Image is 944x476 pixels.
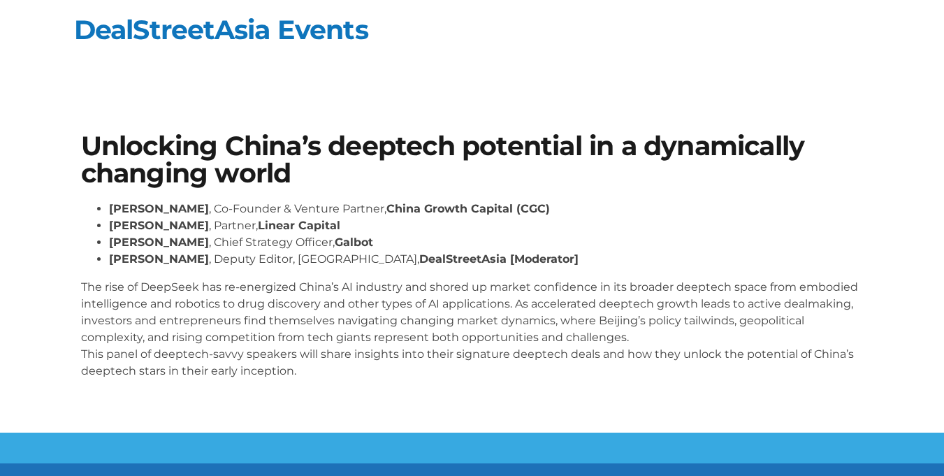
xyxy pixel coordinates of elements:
a: DealStreetAsia Events [74,13,368,46]
strong: [PERSON_NAME] [109,252,209,266]
strong: Linear Capital [258,219,340,232]
strong: Galbot [335,236,373,249]
li: , Co-Founder & Venture Partner, [109,201,864,217]
strong: [PERSON_NAME] [109,202,209,215]
h1: Unlocking China’s deeptech potential in a dynamically changing world [81,133,864,187]
strong: DealStreetAsia [Moderator] [419,252,579,266]
li: , Chief Strategy Officer, [109,234,864,251]
li: , Deputy Editor, [GEOGRAPHIC_DATA], [109,251,864,268]
strong: China Growth Capital (CGC) [386,202,550,215]
li: , Partner, [109,217,864,234]
p: The rise of DeepSeek has re-energized China’s AI industry and shored up market confidence in its ... [81,279,864,380]
strong: [PERSON_NAME] [109,219,209,232]
strong: [PERSON_NAME] [109,236,209,249]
